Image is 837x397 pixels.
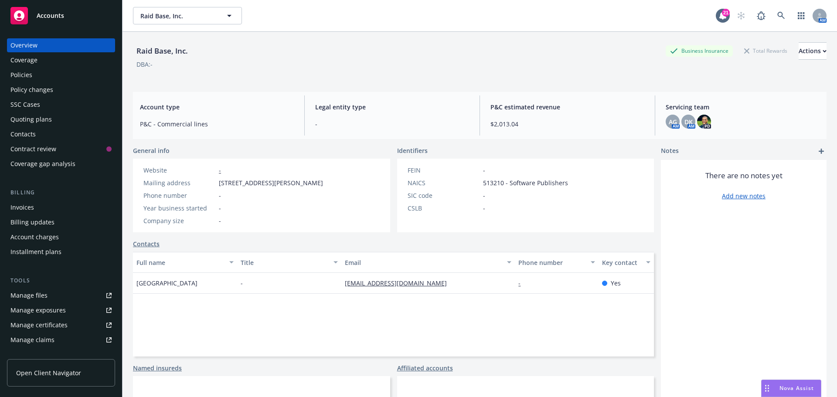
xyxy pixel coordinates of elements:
[136,60,153,69] div: DBA: -
[10,333,54,347] div: Manage claims
[666,45,733,56] div: Business Insurance
[341,252,515,273] button: Email
[793,7,810,24] a: Switch app
[7,200,115,214] a: Invoices
[7,230,115,244] a: Account charges
[7,215,115,229] a: Billing updates
[10,303,66,317] div: Manage exposures
[7,303,115,317] a: Manage exposures
[10,157,75,171] div: Coverage gap analysis
[10,142,56,156] div: Contract review
[143,204,215,213] div: Year business started
[7,127,115,141] a: Contacts
[684,117,693,126] span: DK
[37,12,64,19] span: Accounts
[219,216,221,225] span: -
[7,276,115,285] div: Tools
[518,258,585,267] div: Phone number
[7,288,115,302] a: Manage files
[133,45,191,57] div: Raid Base, Inc.
[490,102,644,112] span: P&C estimated revenue
[140,11,216,20] span: Raid Base, Inc.
[799,42,827,60] button: Actions
[10,318,68,332] div: Manage certificates
[397,146,428,155] span: Identifiers
[408,166,480,175] div: FEIN
[7,157,115,171] a: Coverage gap analysis
[10,98,40,112] div: SSC Cases
[7,333,115,347] a: Manage claims
[7,3,115,28] a: Accounts
[408,178,480,187] div: NAICS
[722,191,766,200] a: Add new notes
[779,384,814,392] span: Nova Assist
[799,43,827,59] div: Actions
[219,191,221,200] span: -
[7,53,115,67] a: Coverage
[7,68,115,82] a: Policies
[722,9,730,17] div: 21
[143,216,215,225] div: Company size
[602,258,641,267] div: Key contact
[7,245,115,259] a: Installment plans
[816,146,827,156] a: add
[705,170,783,181] span: There are no notes yet
[10,215,54,229] div: Billing updates
[136,258,224,267] div: Full name
[133,7,242,24] button: Raid Base, Inc.
[697,115,711,129] img: photo
[669,117,677,126] span: AG
[143,178,215,187] div: Mailing address
[762,380,772,397] div: Drag to move
[10,53,37,67] div: Coverage
[345,258,502,267] div: Email
[133,252,237,273] button: Full name
[661,146,679,156] span: Notes
[772,7,790,24] a: Search
[10,38,37,52] div: Overview
[10,83,53,97] div: Policy changes
[752,7,770,24] a: Report a Bug
[10,230,59,244] div: Account charges
[515,252,598,273] button: Phone number
[241,278,243,288] span: -
[315,119,469,129] span: -
[7,348,115,362] a: Manage BORs
[666,102,820,112] span: Servicing team
[483,204,485,213] span: -
[133,146,170,155] span: General info
[611,278,621,288] span: Yes
[133,363,182,373] a: Named insureds
[7,83,115,97] a: Policy changes
[10,245,61,259] div: Installment plans
[732,7,750,24] a: Start snowing
[7,142,115,156] a: Contract review
[490,119,644,129] span: $2,013.04
[10,127,36,141] div: Contacts
[16,368,81,377] span: Open Client Navigator
[133,239,160,248] a: Contacts
[10,348,51,362] div: Manage BORs
[7,112,115,126] a: Quoting plans
[345,279,454,287] a: [EMAIL_ADDRESS][DOMAIN_NAME]
[7,318,115,332] a: Manage certificates
[7,98,115,112] a: SSC Cases
[518,279,527,287] a: -
[237,252,341,273] button: Title
[408,204,480,213] div: CSLB
[219,178,323,187] span: [STREET_ADDRESS][PERSON_NAME]
[10,68,32,82] div: Policies
[140,119,294,129] span: P&C - Commercial lines
[136,278,197,288] span: [GEOGRAPHIC_DATA]
[740,45,792,56] div: Total Rewards
[7,188,115,197] div: Billing
[10,288,48,302] div: Manage files
[143,166,215,175] div: Website
[140,102,294,112] span: Account type
[219,166,221,174] a: -
[7,38,115,52] a: Overview
[408,191,480,200] div: SIC code
[599,252,654,273] button: Key contact
[143,191,215,200] div: Phone number
[315,102,469,112] span: Legal entity type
